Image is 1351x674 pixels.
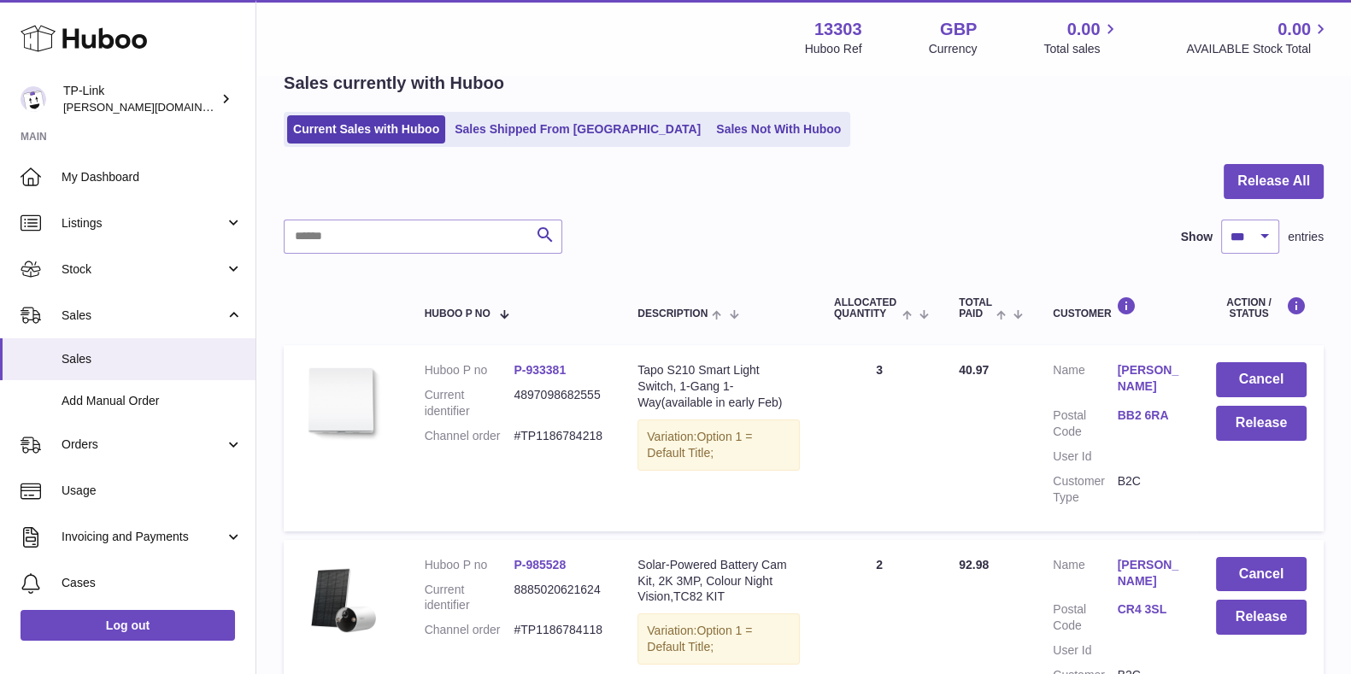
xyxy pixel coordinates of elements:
[1288,229,1324,245] span: entries
[514,363,566,377] a: P-933381
[940,18,977,41] strong: GBP
[1216,406,1307,441] button: Release
[1181,229,1213,245] label: Show
[1216,362,1307,397] button: Cancel
[1053,642,1117,659] dt: User Id
[637,613,800,665] div: Variation:
[637,419,800,471] div: Variation:
[1224,164,1324,199] button: Release All
[637,557,800,606] div: Solar-Powered Battery Cam Kit, 2K 3MP, Colour Night Vision,TC82 KIT
[63,83,217,115] div: TP-Link
[959,363,989,377] span: 40.97
[805,41,862,57] div: Huboo Ref
[514,387,603,419] dd: 4897098682555
[284,72,504,95] h2: Sales currently with Huboo
[1053,601,1117,634] dt: Postal Code
[1186,18,1330,57] a: 0.00 AVAILABLE Stock Total
[62,351,243,367] span: Sales
[1067,18,1101,41] span: 0.00
[1216,600,1307,635] button: Release
[62,215,225,232] span: Listings
[62,575,243,591] span: Cases
[21,610,235,641] a: Log out
[647,624,752,653] span: Option 1 = Default Title;
[62,483,243,499] span: Usage
[425,362,514,378] dt: Huboo P no
[834,297,898,319] span: ALLOCATED Quantity
[647,430,752,460] span: Option 1 = Default Title;
[959,297,992,319] span: Total paid
[514,582,603,614] dd: 8885020621624
[301,362,386,444] img: overview_01.jpg
[425,622,514,638] dt: Channel order
[1053,557,1117,594] dt: Name
[514,622,603,638] dd: #TP1186784118
[21,86,46,112] img: susie.li@tp-link.com
[425,387,514,419] dt: Current identifier
[1278,18,1311,41] span: 0.00
[301,557,386,642] img: 1-pack_large_20240328085758e.png
[62,393,243,409] span: Add Manual Order
[1118,601,1182,618] a: CR4 3SL
[1186,41,1330,57] span: AVAILABLE Stock Total
[1043,41,1119,57] span: Total sales
[1053,296,1182,319] div: Customer
[637,362,800,411] div: Tapo S210 Smart Light Switch, 1-Gang 1-Way(available in early Feb)
[425,557,514,573] dt: Huboo P no
[1216,557,1307,592] button: Cancel
[1118,557,1182,589] a: [PERSON_NAME]
[514,558,566,571] a: P-985528
[62,169,243,185] span: My Dashboard
[1053,362,1117,399] dt: Name
[62,308,225,324] span: Sales
[1118,362,1182,395] a: [PERSON_NAME]
[1053,473,1117,506] dt: Customer Type
[1216,296,1307,319] div: Action / Status
[637,308,708,319] span: Description
[425,308,490,319] span: Huboo P no
[1043,18,1119,57] a: 0.00 Total sales
[425,428,514,444] dt: Channel order
[1118,473,1182,506] dd: B2C
[62,529,225,545] span: Invoicing and Payments
[710,115,847,144] a: Sales Not With Huboo
[425,582,514,614] dt: Current identifier
[929,41,978,57] div: Currency
[449,115,707,144] a: Sales Shipped From [GEOGRAPHIC_DATA]
[287,115,445,144] a: Current Sales with Huboo
[62,261,225,278] span: Stock
[1118,407,1182,424] a: BB2 6RA
[514,428,603,444] dd: #TP1186784218
[63,100,432,114] span: [PERSON_NAME][DOMAIN_NAME][EMAIL_ADDRESS][DOMAIN_NAME]
[1053,407,1117,440] dt: Postal Code
[1053,448,1117,465] dt: User Id
[814,18,862,41] strong: 13303
[62,437,225,453] span: Orders
[817,345,942,530] td: 3
[959,558,989,571] span: 92.98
